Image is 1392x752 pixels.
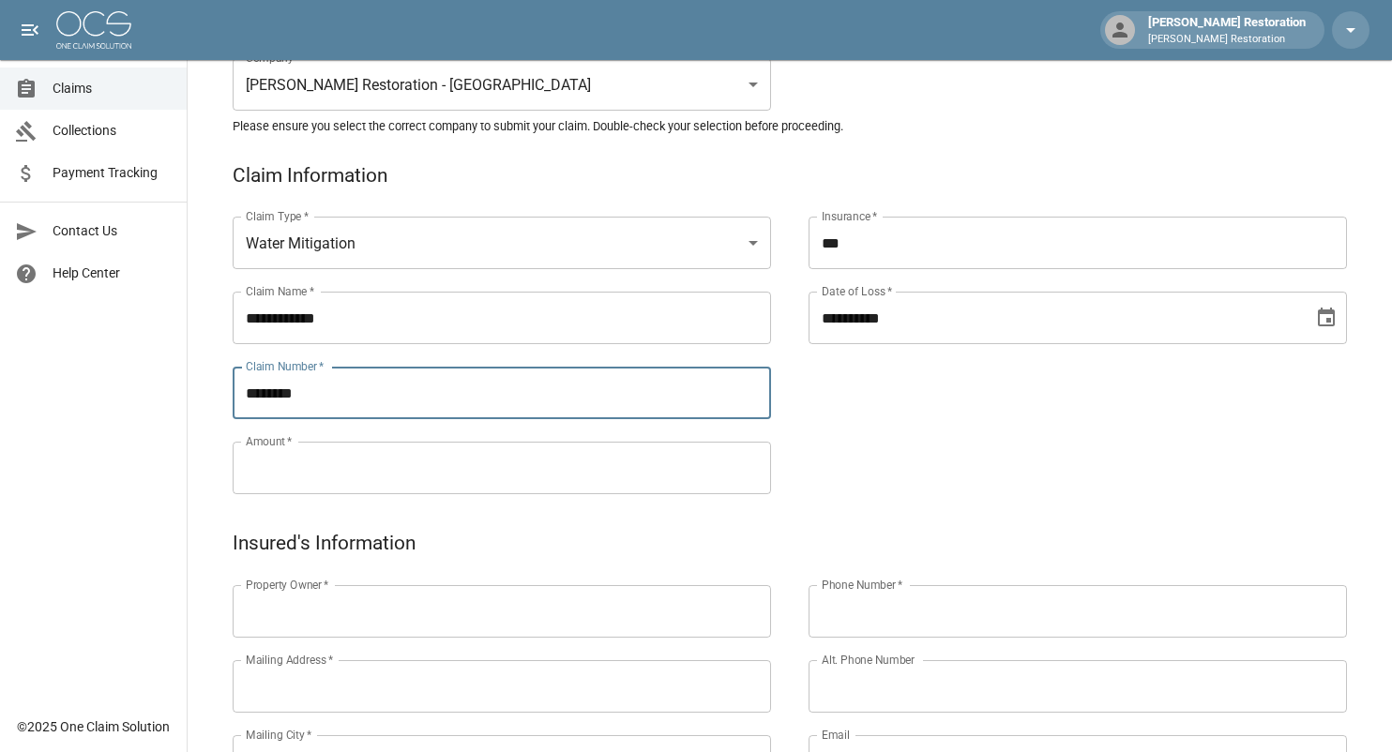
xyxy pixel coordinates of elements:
[53,121,172,141] span: Collections
[822,652,915,668] label: Alt. Phone Number
[233,217,771,269] div: Water Mitigation
[56,11,131,49] img: ocs-logo-white-transparent.png
[246,358,324,374] label: Claim Number
[246,208,309,224] label: Claim Type
[246,577,329,593] label: Property Owner
[17,717,170,736] div: © 2025 One Claim Solution
[822,283,892,299] label: Date of Loss
[822,577,902,593] label: Phone Number
[1141,13,1313,47] div: [PERSON_NAME] Restoration
[246,283,314,299] label: Claim Name
[1308,299,1345,337] button: Choose date, selected date is Sep 7, 2025
[53,163,172,183] span: Payment Tracking
[822,727,850,743] label: Email
[11,11,49,49] button: open drawer
[53,79,172,98] span: Claims
[246,727,312,743] label: Mailing City
[53,263,172,283] span: Help Center
[246,652,333,668] label: Mailing Address
[1148,32,1306,48] p: [PERSON_NAME] Restoration
[53,221,172,241] span: Contact Us
[822,208,877,224] label: Insurance
[246,433,293,449] label: Amount
[233,118,1347,134] h5: Please ensure you select the correct company to submit your claim. Double-check your selection be...
[233,58,771,111] div: [PERSON_NAME] Restoration - [GEOGRAPHIC_DATA]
